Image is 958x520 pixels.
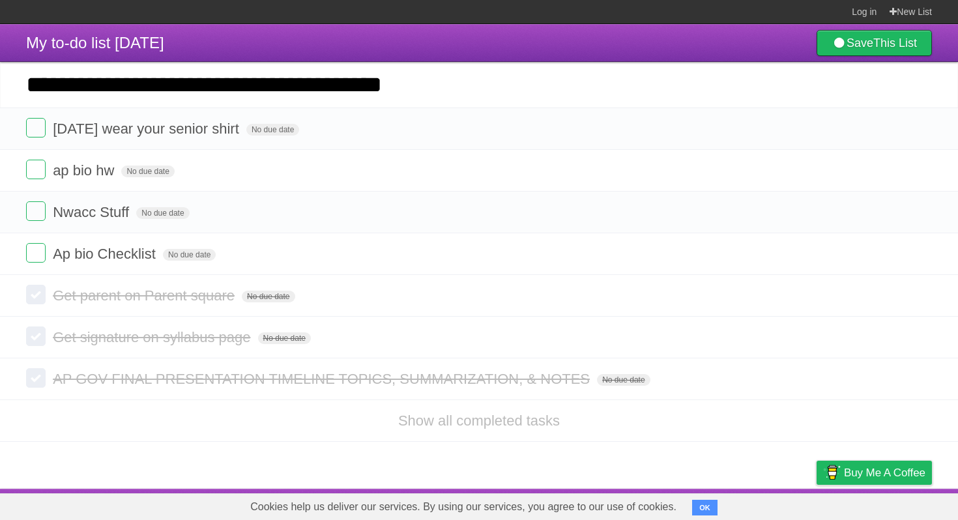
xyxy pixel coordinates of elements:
[26,160,46,179] label: Done
[692,500,718,515] button: OK
[237,494,689,520] span: Cookies help us deliver our services. By using our services, you agree to our use of cookies.
[850,492,932,517] a: Suggest a feature
[242,291,295,302] span: No due date
[246,124,299,136] span: No due date
[53,121,242,137] span: [DATE] wear your senior shirt
[53,329,254,345] span: Get signature on syllabus page
[26,326,46,346] label: Done
[258,332,311,344] span: No due date
[121,166,174,177] span: No due date
[53,204,132,220] span: Nwacc Stuff
[597,374,650,386] span: No due date
[163,249,216,261] span: No due date
[26,285,46,304] label: Done
[26,118,46,137] label: Done
[755,492,784,517] a: Terms
[53,162,117,179] span: ap bio hw
[817,30,932,56] a: SaveThis List
[844,461,925,484] span: Buy me a coffee
[53,371,593,387] span: AP GOV FINAL PRESENTATION TIMELINE TOPICS, SUMMARIZATION, & NOTES
[26,243,46,263] label: Done
[800,492,834,517] a: Privacy
[686,492,739,517] a: Developers
[136,207,189,219] span: No due date
[823,461,841,484] img: Buy me a coffee
[398,412,560,429] a: Show all completed tasks
[873,36,917,50] b: This List
[26,201,46,221] label: Done
[643,492,671,517] a: About
[26,368,46,388] label: Done
[26,34,164,51] span: My to-do list [DATE]
[817,461,932,485] a: Buy me a coffee
[53,246,159,262] span: Ap bio Checklist
[53,287,238,304] span: Get parent on Parent square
